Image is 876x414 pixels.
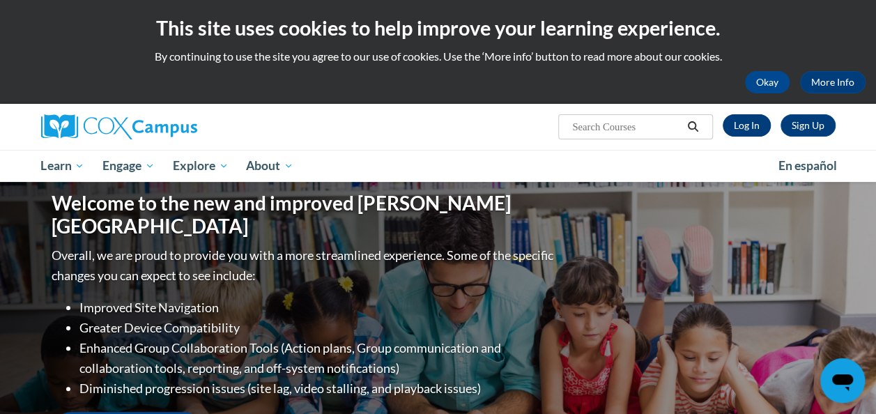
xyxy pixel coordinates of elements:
[32,150,94,182] a: Learn
[52,192,557,238] h1: Welcome to the new and improved [PERSON_NAME][GEOGRAPHIC_DATA]
[800,71,866,93] a: More Info
[79,378,557,399] li: Diminished progression issues (site lag, video stalling, and playback issues)
[52,245,557,286] p: Overall, we are proud to provide you with a more streamlined experience. Some of the specific cha...
[41,114,292,139] a: Cox Campus
[10,49,866,64] p: By continuing to use the site you agree to our use of cookies. Use the ‘More info’ button to read...
[164,150,238,182] a: Explore
[745,71,790,93] button: Okay
[723,114,771,137] a: Log In
[246,158,293,174] span: About
[41,114,197,139] img: Cox Campus
[820,358,865,403] iframe: Button to launch messaging window
[10,14,866,42] h2: This site uses cookies to help improve your learning experience.
[79,318,557,338] li: Greater Device Compatibility
[778,158,837,173] span: En español
[79,338,557,378] li: Enhanced Group Collaboration Tools (Action plans, Group communication and collaboration tools, re...
[102,158,155,174] span: Engage
[173,158,229,174] span: Explore
[571,118,682,135] input: Search Courses
[31,150,846,182] div: Main menu
[237,150,302,182] a: About
[769,151,846,181] a: En español
[682,118,703,135] button: Search
[781,114,836,137] a: Register
[93,150,164,182] a: Engage
[40,158,84,174] span: Learn
[79,298,557,318] li: Improved Site Navigation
